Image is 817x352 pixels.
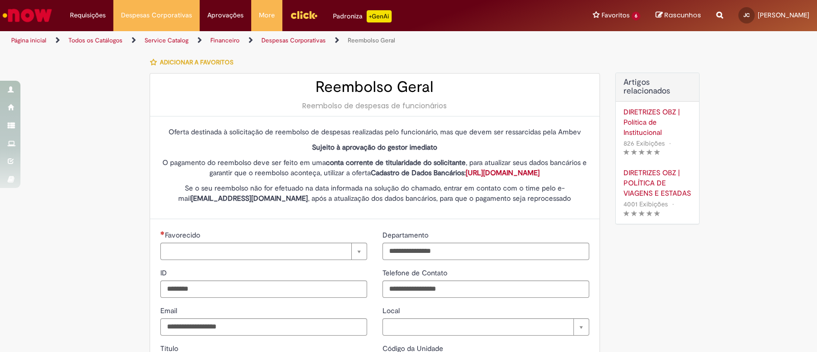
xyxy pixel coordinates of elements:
a: Limpar campo Favorecido [160,243,367,260]
a: Limpar campo Local [382,318,589,336]
strong: [EMAIL_ADDRESS][DOMAIN_NAME] [191,194,308,203]
a: Reembolso Geral [348,36,395,44]
span: JC [743,12,750,18]
span: Telefone de Contato [382,268,449,277]
a: Service Catalog [145,36,188,44]
a: Todos os Catálogos [68,36,123,44]
a: Rascunhos [656,11,701,20]
span: [PERSON_NAME] [758,11,809,19]
input: Email [160,318,367,336]
a: Despesas Corporativas [261,36,326,44]
p: +GenAi [367,10,392,22]
p: Se o seu reembolso não for efetuado na data informada na solução do chamado, entrar em contato co... [160,183,589,203]
span: 826 Exibições [623,139,665,148]
span: 4001 Exibições [623,200,668,208]
p: O pagamento do reembolso deve ser feito em uma , para atualizar seus dados bancários e garantir q... [160,157,589,178]
input: Telefone de Contato [382,280,589,298]
span: 6 [632,12,640,20]
div: Reembolso de despesas de funcionários [160,101,589,111]
span: Necessários [160,231,165,235]
input: ID [160,280,367,298]
span: • [670,197,676,211]
strong: Cadastro de Dados Bancários: [371,168,540,177]
h3: Artigos relacionados [623,78,691,96]
span: Necessários - Favorecido [165,230,202,240]
span: Requisições [70,10,106,20]
a: [URL][DOMAIN_NAME] [466,168,540,177]
ul: Trilhas de página [8,31,537,50]
span: More [259,10,275,20]
div: Padroniza [333,10,392,22]
h2: Reembolso Geral [160,79,589,96]
span: Email [160,306,179,315]
a: DIRETRIZES OBZ | Política de Institucional [623,107,691,137]
strong: Sujeito à aprovação do gestor imediato [312,143,437,152]
a: DIRETRIZES OBZ | POLÍTICA DE VIAGENS E ESTADAS [623,168,691,198]
span: Aprovações [207,10,244,20]
img: click_logo_yellow_360x200.png [290,7,318,22]
span: Favoritos [602,10,630,20]
p: Oferta destinada à solicitação de reembolso de despesas realizadas pelo funcionário, mas que deve... [160,127,589,137]
span: Departamento [382,230,430,240]
input: Departamento [382,243,589,260]
span: Rascunhos [664,10,701,20]
span: ID [160,268,169,277]
span: • [667,136,673,150]
img: ServiceNow [1,5,54,26]
strong: conta corrente de titularidade do solicitante [326,158,466,167]
a: Financeiro [210,36,239,44]
span: Adicionar a Favoritos [160,58,233,66]
span: Despesas Corporativas [121,10,192,20]
button: Adicionar a Favoritos [150,52,239,73]
a: Página inicial [11,36,46,44]
span: Local [382,306,402,315]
